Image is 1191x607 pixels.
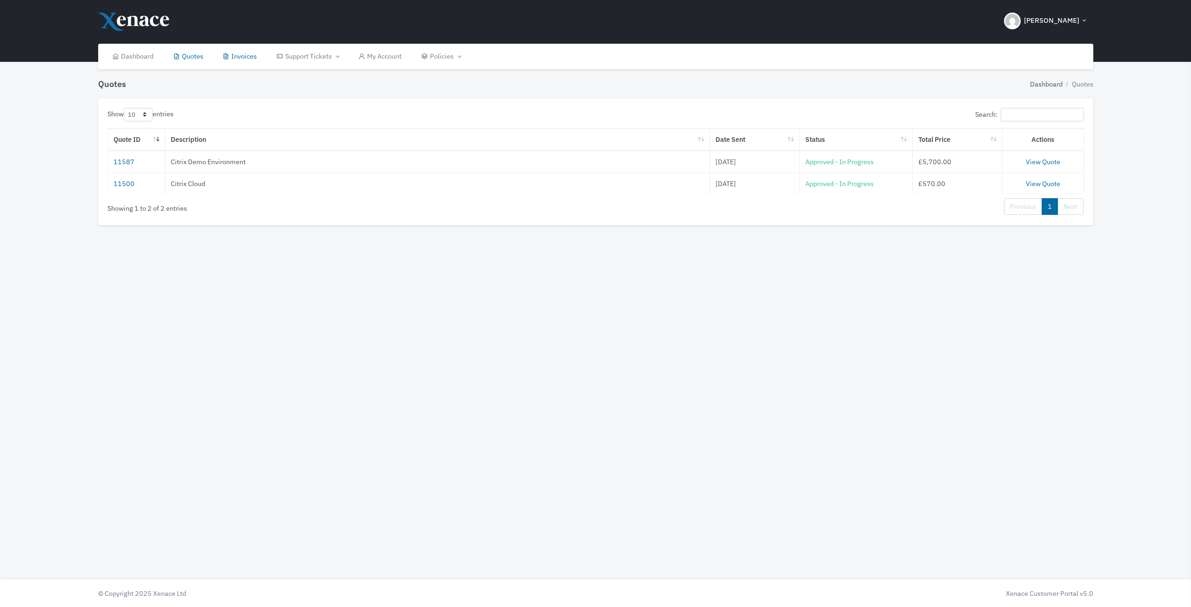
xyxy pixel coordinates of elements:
[1042,198,1058,215] a: 1
[165,173,710,194] td: Citrix Cloud
[98,79,126,89] h4: Quotes
[1026,157,1060,166] a: View Quote
[349,44,412,69] a: My Account
[411,44,470,69] a: Policies
[913,173,1003,194] td: £570.00
[800,128,913,151] th: Status: activate to sort column ascending
[267,44,348,69] a: Support Tickets
[165,128,710,151] th: Description: activate to sort column ascending
[114,157,134,166] a: 11587
[107,108,174,121] label: Show entries
[913,128,1003,151] th: Total Price: activate to sort column ascending
[103,44,164,69] a: Dashboard
[710,151,800,173] td: [DATE]
[913,151,1003,173] td: £5,700.00
[1030,79,1063,89] a: Dashboard
[1004,13,1021,29] img: Header Avatar
[1001,108,1084,121] input: Search:
[1026,179,1060,188] a: View Quote
[710,173,800,194] td: [DATE]
[1024,15,1079,26] span: [PERSON_NAME]
[710,128,800,151] th: Date Sent: activate to sort column ascending
[805,157,874,166] span: Approved - In Progress
[998,5,1093,37] button: [PERSON_NAME]
[213,44,267,69] a: Invoices
[94,588,596,599] div: © Copyright 2025 Xenace Ltd
[975,108,1084,121] label: Search:
[600,588,1093,599] div: Xenace Customer Portal v5.0
[165,151,710,173] td: Citrix Demo Environment
[805,179,874,188] span: Approved - In Progress
[163,44,213,69] a: Quotes
[1063,79,1093,89] li: Quotes
[1003,128,1084,151] th: Actions
[108,128,165,151] th: Quote ID: activate to sort column ascending
[107,197,509,213] div: Showing 1 to 2 of 2 entries
[114,179,134,188] a: 11500
[124,108,153,121] select: Showentries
